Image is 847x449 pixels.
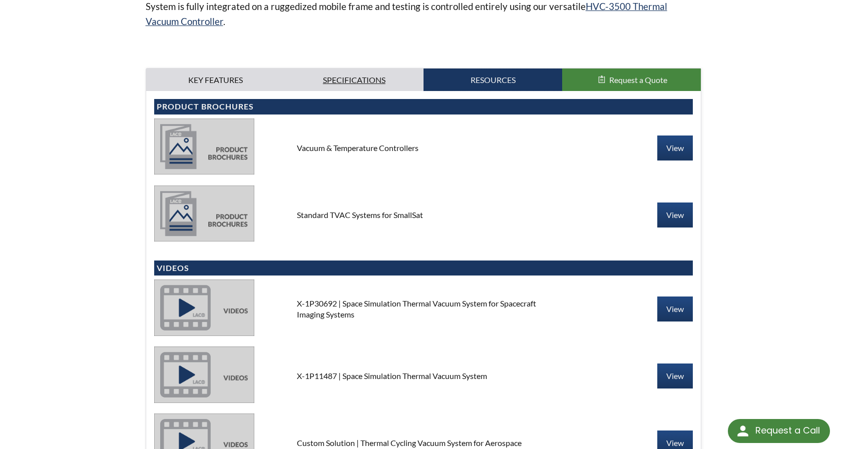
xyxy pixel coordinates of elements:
img: videos-a70af9394640f07cfc5e1b68b8d36be061999f4696e83e24bb646afc6a0e1f6f.jpg [154,346,254,402]
h4: Product Brochures [157,101,691,112]
img: product_brochures-81b49242bb8394b31c113ade466a77c846893fb1009a796a1a03a1a1c57cbc37.jpg [154,185,254,241]
a: HVC-3500 Thermal Vacuum Controller [146,0,667,27]
img: videos-a70af9394640f07cfc5e1b68b8d36be061999f4696e83e24bb646afc6a0e1f6f.jpg [154,279,254,335]
div: Vacuum & Temperature Controllers [289,142,558,153]
div: Request a Call [755,419,820,442]
div: X-1P11487 | Space Simulation Thermal Vacuum System [289,370,558,381]
a: View [657,202,693,227]
div: Custom Solution | Thermal Cycling Vacuum System for Aerospace [289,437,558,448]
a: Resources [423,68,562,91]
a: Specifications [285,68,423,91]
div: Request a Call [728,419,830,443]
a: View [657,296,693,321]
img: product_brochures-81b49242bb8394b31c113ade466a77c846893fb1009a796a1a03a1a1c57cbc37.jpg [154,118,254,174]
div: Standard TVAC Systems for SmallSat [289,209,558,220]
h4: Videos [157,263,691,273]
a: View [657,363,693,388]
a: View [657,135,693,160]
span: Request a Quote [609,75,667,84]
a: Key Features [146,68,285,91]
button: Request a Quote [562,68,701,91]
img: round button [735,423,751,439]
div: X-1P30692 | Space Simulation Thermal Vacuum System for Spacecraft Imaging Systems [289,298,558,320]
